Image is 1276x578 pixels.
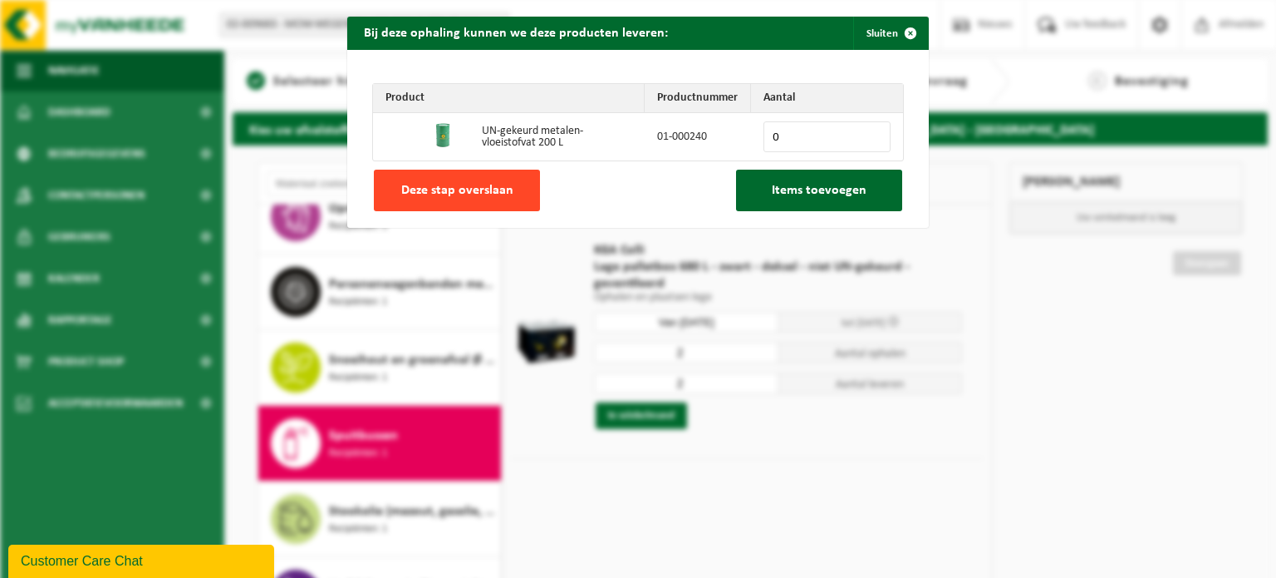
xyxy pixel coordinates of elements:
button: Deze stap overslaan [374,170,540,211]
img: 01-000240 [430,122,457,149]
button: Items toevoegen [736,170,902,211]
td: UN-gekeurd metalen-vloeistofvat 200 L [469,113,645,161]
th: Product [373,84,645,113]
span: Items toevoegen [772,184,866,197]
td: 01-000240 [645,113,751,161]
th: Aantal [751,84,903,113]
button: Sluiten [853,17,927,50]
iframe: chat widget [8,541,277,578]
th: Productnummer [645,84,751,113]
span: Deze stap overslaan [401,184,513,197]
h2: Bij deze ophaling kunnen we deze producten leveren: [347,17,685,48]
